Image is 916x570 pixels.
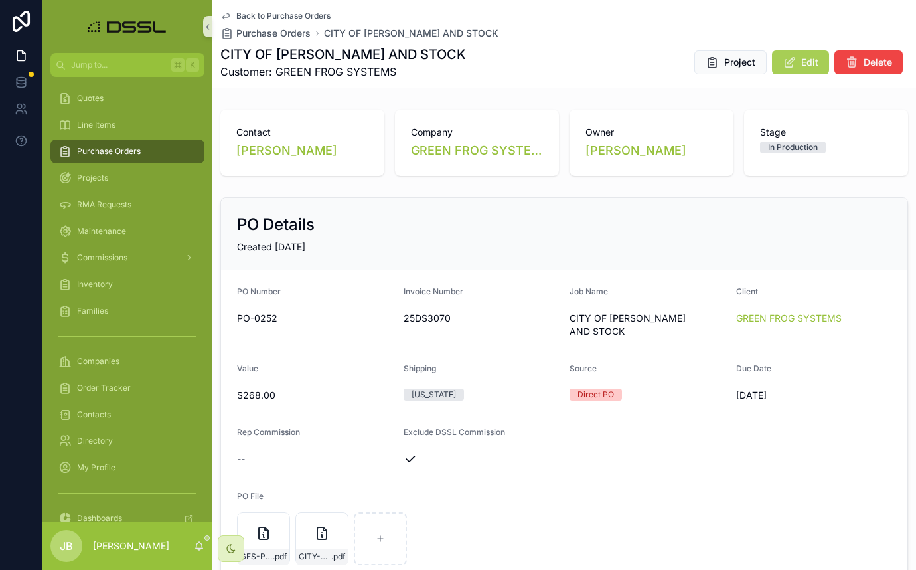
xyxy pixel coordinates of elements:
[220,64,466,80] span: Customer: GREEN FROG SYSTEMS
[736,389,892,402] span: [DATE]
[71,60,166,70] span: Jump to...
[236,11,331,21] span: Back to Purchase Orders
[237,363,258,373] span: Value
[834,50,903,74] button: Delete
[84,16,172,37] img: App logo
[570,286,608,296] span: Job Name
[77,93,104,104] span: Quotes
[220,27,311,40] a: Purchase Orders
[404,312,560,325] span: 25DS3070
[570,312,725,338] span: CITY OF [PERSON_NAME] AND STOCK
[570,363,597,373] span: Source
[331,551,345,562] span: .pdf
[237,491,264,501] span: PO File
[77,513,122,523] span: Dashboards
[768,142,818,153] div: In Production
[736,363,771,373] span: Due Date
[50,376,204,400] a: Order Tracker
[50,113,204,137] a: Line Items
[772,50,829,74] button: Edit
[724,56,755,69] span: Project
[77,436,113,446] span: Directory
[42,77,212,522] div: scrollable content
[237,312,393,325] span: PO-0252
[77,383,131,393] span: Order Tracker
[50,272,204,296] a: Inventory
[585,126,718,139] span: Owner
[736,312,842,325] a: GREEN FROG SYSTEMS
[577,389,614,401] div: Direct PO
[50,86,204,110] a: Quotes
[220,11,331,21] a: Back to Purchase Orders
[77,226,126,237] span: Maintenance
[237,452,245,466] span: --
[237,214,315,235] h2: PO Details
[77,279,113,290] span: Inventory
[77,462,115,473] span: My Profile
[412,389,456,401] div: [US_STATE]
[93,539,169,553] p: [PERSON_NAME]
[77,173,108,183] span: Projects
[50,246,204,270] a: Commissions
[50,299,204,323] a: Families
[77,356,119,367] span: Companies
[77,199,131,210] span: RMA Requests
[77,252,127,263] span: Commissions
[299,551,331,562] span: CITY-OF-[PERSON_NAME]-PACKING-SLIP
[50,456,204,480] a: My Profile
[236,142,337,160] a: [PERSON_NAME]
[801,56,818,69] span: Edit
[411,142,543,160] a: GREEN FROG SYSTEMS
[237,286,281,296] span: PO Number
[236,27,311,40] span: Purchase Orders
[864,56,892,69] span: Delete
[236,126,368,139] span: Contact
[187,60,198,70] span: K
[77,120,115,130] span: Line Items
[736,286,758,296] span: Client
[50,429,204,453] a: Directory
[273,551,287,562] span: .pdf
[220,45,466,64] h1: CITY OF [PERSON_NAME] AND STOCK
[237,389,393,402] span: $268.00
[404,363,436,373] span: Shipping
[50,193,204,217] a: RMA Requests
[50,219,204,243] a: Maintenance
[77,306,108,316] span: Families
[50,140,204,163] a: Purchase Orders
[77,409,111,420] span: Contacts
[585,142,686,160] a: [PERSON_NAME]
[404,427,505,437] span: Exclude DSSL Commission
[60,538,73,554] span: JB
[50,403,204,427] a: Contacts
[411,126,543,139] span: Company
[760,126,892,139] span: Stage
[50,349,204,373] a: Companies
[50,506,204,530] a: Dashboards
[237,241,305,252] span: Created [DATE]
[240,551,273,562] span: GFS-PO-0252---HOUR-GLASS-MOUNT
[404,286,463,296] span: Invoice Number
[50,166,204,190] a: Projects
[50,53,204,77] button: Jump to...K
[237,427,300,437] span: Rep Commission
[77,146,141,157] span: Purchase Orders
[324,27,498,40] a: CITY OF [PERSON_NAME] AND STOCK
[694,50,767,74] button: Project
